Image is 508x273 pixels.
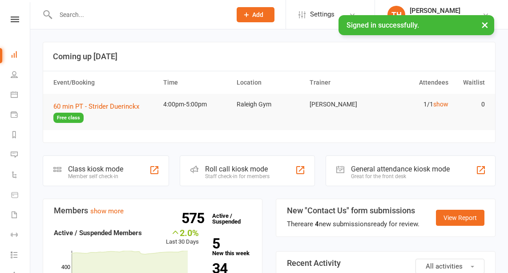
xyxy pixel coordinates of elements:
[11,126,31,146] a: Reports
[205,165,270,173] div: Roll call kiosk mode
[54,206,251,215] h3: Members
[68,165,123,173] div: Class kiosk mode
[53,101,155,123] button: 60 min PT - Strider DuerinckxFree class
[287,219,419,229] div: There are new submissions ready for review.
[49,71,159,94] th: Event/Booking
[166,228,199,247] div: Last 30 Days
[212,237,248,250] strong: 5
[11,45,31,65] a: Dashboard
[252,11,263,18] span: Add
[379,94,452,115] td: 1/1
[410,15,460,23] div: Bellingen Fitness
[53,8,225,21] input: Search...
[53,102,139,110] span: 60 min PT - Strider Duerinckx
[212,237,252,256] a: 5New this week
[315,220,319,228] strong: 4
[287,206,419,215] h3: New "Contact Us" form submissions
[11,65,31,86] a: People
[426,262,463,270] span: All activities
[410,7,460,15] div: [PERSON_NAME]
[306,94,379,115] td: [PERSON_NAME]
[11,186,31,206] a: Product Sales
[53,52,485,61] h3: Coming up [DATE]
[237,7,274,22] button: Add
[90,207,124,215] a: show more
[351,173,450,179] div: Great for the front desk
[208,206,247,231] a: 575Active / Suspended
[11,86,31,106] a: Calendar
[452,71,489,94] th: Waitlist
[11,106,31,126] a: Payments
[68,173,123,179] div: Member self check-in
[287,259,484,268] h3: Recent Activity
[310,4,335,24] span: Settings
[436,210,484,226] a: View Report
[387,6,405,24] div: TH
[233,94,306,115] td: Raleigh Gym
[433,101,448,108] a: show
[181,212,208,225] strong: 575
[159,71,233,94] th: Time
[205,173,270,179] div: Staff check-in for members
[379,71,452,94] th: Attendees
[166,228,199,237] div: 2.0%
[233,71,306,94] th: Location
[351,165,450,173] div: General attendance kiosk mode
[54,229,142,237] strong: Active / Suspended Members
[306,71,379,94] th: Trainer
[452,94,489,115] td: 0
[159,94,233,115] td: 4:00pm-5:00pm
[347,21,419,29] span: Signed in successfully.
[53,113,84,123] span: Free class
[477,15,493,34] button: ×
